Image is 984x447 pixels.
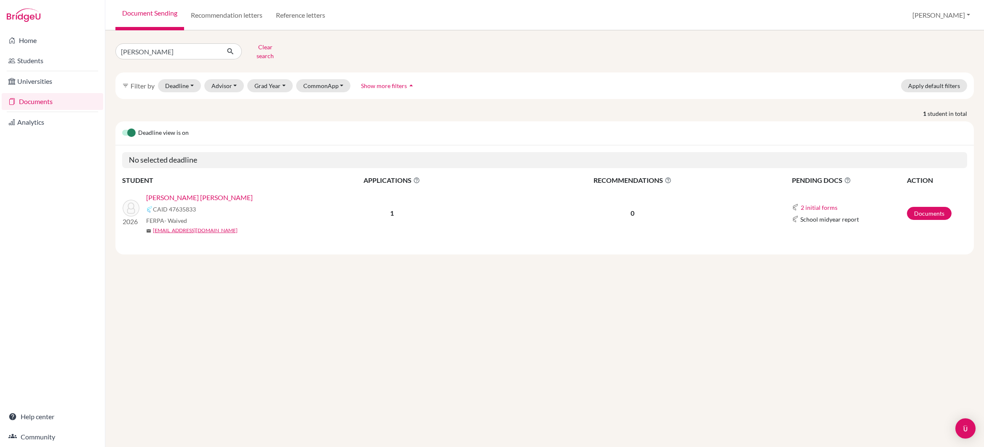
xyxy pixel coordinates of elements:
strong: 1 [923,109,928,118]
b: 1 [390,209,394,217]
button: Clear search [242,40,289,62]
button: CommonApp [296,79,351,92]
button: Apply default filters [901,79,967,92]
img: Common App logo [792,204,799,211]
a: [PERSON_NAME] [PERSON_NAME] [146,193,253,203]
a: Home [2,32,103,49]
button: 2 initial forms [800,203,838,212]
a: Documents [2,93,103,110]
span: Deadline view is on [138,128,189,138]
input: Find student by name... [115,43,220,59]
button: Advisor [204,79,244,92]
span: PENDING DOCS [792,175,906,185]
th: STUDENT [122,175,291,186]
th: ACTION [906,175,967,186]
h5: No selected deadline [122,152,967,168]
a: Help center [2,408,103,425]
p: 2026 [123,217,139,227]
img: Common App logo [792,216,799,222]
p: 0 [494,208,771,218]
span: FERPA [146,216,187,225]
span: Filter by [131,82,155,90]
i: filter_list [122,82,129,89]
span: APPLICATIONS [291,175,493,185]
span: mail [146,228,151,233]
img: Common App logo [146,206,153,213]
span: - Waived [164,217,187,224]
span: RECOMMENDATIONS [494,175,771,185]
button: Grad Year [247,79,293,92]
span: student in total [928,109,974,118]
a: Community [2,428,103,445]
a: Analytics [2,114,103,131]
i: arrow_drop_up [407,81,415,90]
a: Students [2,52,103,69]
button: [PERSON_NAME] [909,7,974,23]
a: Documents [907,207,952,220]
img: PITAMBARE, Charvi Avadhoot [123,200,139,217]
a: [EMAIL_ADDRESS][DOMAIN_NAME] [153,227,238,234]
img: Bridge-U [7,8,40,22]
button: Show more filtersarrow_drop_up [354,79,422,92]
span: School midyear report [800,215,859,224]
div: Open Intercom Messenger [955,418,976,439]
a: Universities [2,73,103,90]
span: Show more filters [361,82,407,89]
span: CAID 47635833 [153,205,196,214]
button: Deadline [158,79,201,92]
